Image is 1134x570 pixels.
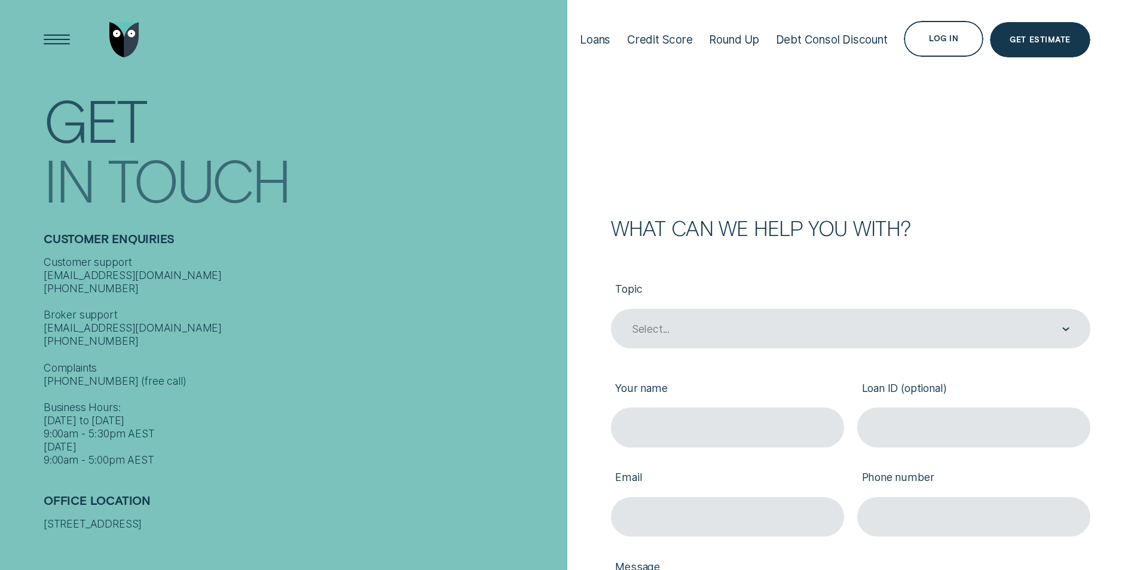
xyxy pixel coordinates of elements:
div: Round Up [709,33,759,47]
h2: What can we help you with? [611,218,1090,238]
label: Phone number [857,461,1090,497]
label: Topic [611,272,1090,309]
div: Touch [108,152,289,207]
div: In [44,152,94,207]
img: Wisr [109,22,139,58]
div: Customer support [EMAIL_ADDRESS][DOMAIN_NAME] [PHONE_NUMBER] Broker support [EMAIL_ADDRESS][DOMAI... [44,256,560,467]
a: Get Estimate [990,22,1090,58]
label: Your name [611,371,844,407]
div: Select... [632,323,670,336]
h2: Customer Enquiries [44,232,560,256]
h2: Office Location [44,494,560,517]
div: Get [44,92,146,148]
div: Credit Score [627,33,693,47]
div: [STREET_ADDRESS] [44,517,560,531]
label: Loan ID (optional) [857,371,1090,407]
h1: Get In Touch [44,87,560,198]
div: Loans [580,33,610,47]
label: Email [611,461,844,497]
button: Open Menu [39,22,75,58]
div: Debt Consol Discount [776,33,888,47]
button: Log in [904,21,983,57]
